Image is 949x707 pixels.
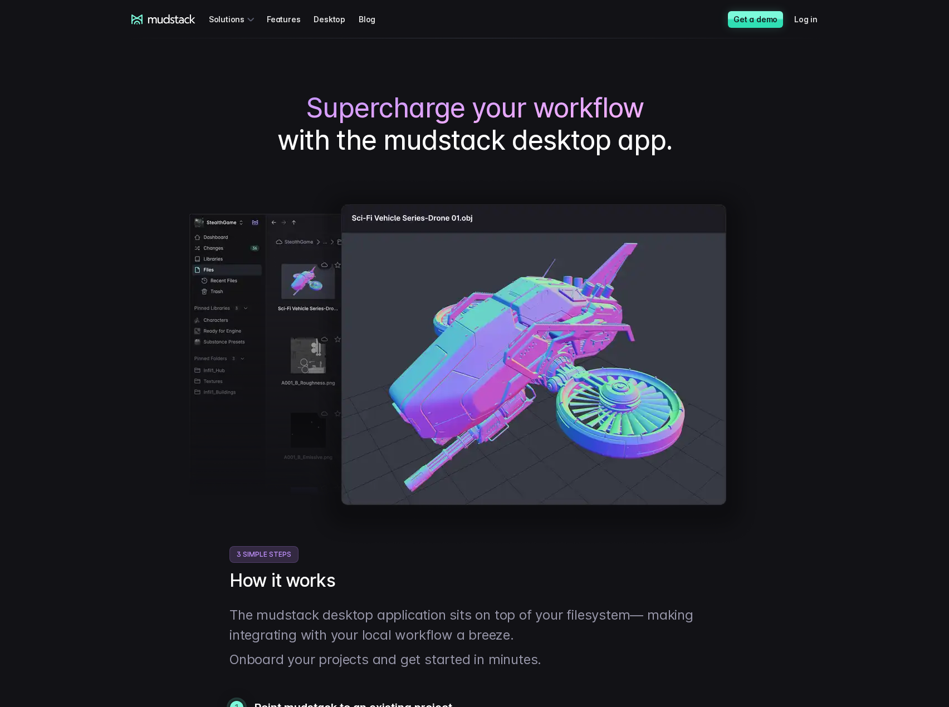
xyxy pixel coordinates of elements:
h2: How it works [229,569,720,592]
div: Solutions [209,9,258,30]
span: Supercharge your workflow [306,92,644,124]
p: The mudstack desktop application sits on top of your filesystem— making integrating with your loc... [229,605,720,645]
a: Desktop [314,9,359,30]
a: mudstack logo [131,14,195,24]
img: Screenshot of mudstack desktop app [189,178,760,546]
span: 3 Simple Steps [229,546,299,563]
p: Onboard your projects and get started in minutes. [229,650,720,670]
a: Blog [359,9,389,30]
h1: with the mudstack desktop app. [131,92,818,156]
a: Log in [794,9,831,30]
a: Features [267,9,314,30]
a: Get a demo [728,11,783,28]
